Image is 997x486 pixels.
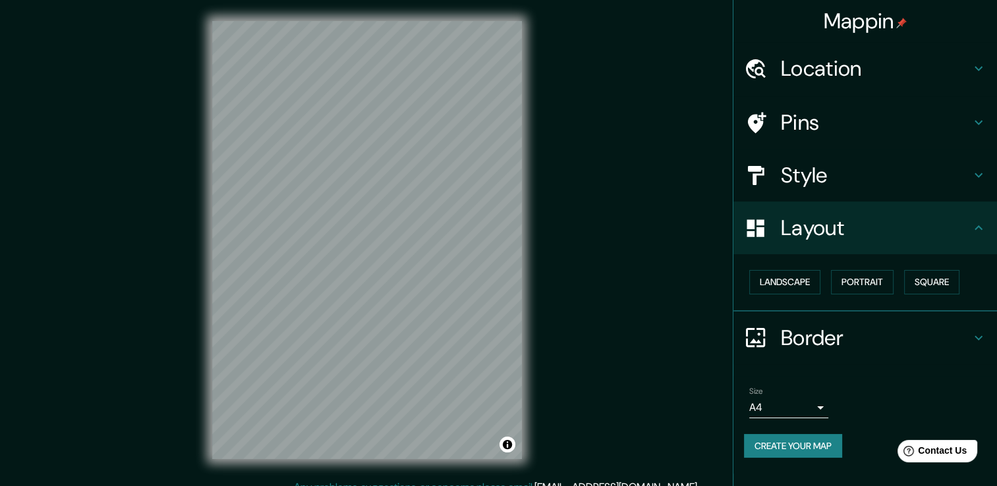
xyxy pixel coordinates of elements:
[733,42,997,95] div: Location
[733,311,997,364] div: Border
[749,385,763,396] label: Size
[781,215,971,241] h4: Layout
[744,434,842,458] button: Create your map
[733,149,997,202] div: Style
[781,325,971,351] h4: Border
[749,397,828,418] div: A4
[499,437,515,452] button: Toggle attribution
[733,96,997,149] div: Pins
[212,21,522,459] canvas: Map
[781,109,971,136] h4: Pins
[880,435,983,472] iframe: Help widget launcher
[904,270,959,294] button: Square
[733,202,997,254] div: Layout
[781,55,971,82] h4: Location
[896,18,907,28] img: pin-icon.png
[831,270,894,294] button: Portrait
[824,8,907,34] h4: Mappin
[749,270,820,294] button: Landscape
[781,162,971,188] h4: Style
